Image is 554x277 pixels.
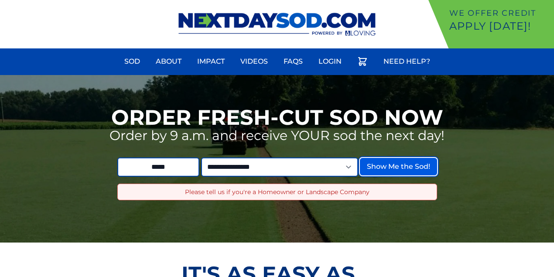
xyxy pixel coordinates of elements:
p: We offer Credit [449,7,551,19]
a: About [150,51,187,72]
a: FAQs [278,51,308,72]
h1: Order Fresh-Cut Sod Now [111,107,443,128]
p: Order by 9 a.m. and receive YOUR sod the next day! [109,128,445,144]
a: Login [313,51,347,72]
a: Need Help? [378,51,435,72]
button: Show Me the Sod! [360,158,437,175]
a: Videos [235,51,273,72]
p: Please tell us if you're a Homeowner or Landscape Company [125,188,430,196]
p: Apply [DATE]! [449,19,551,33]
a: Sod [119,51,145,72]
a: Impact [192,51,230,72]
